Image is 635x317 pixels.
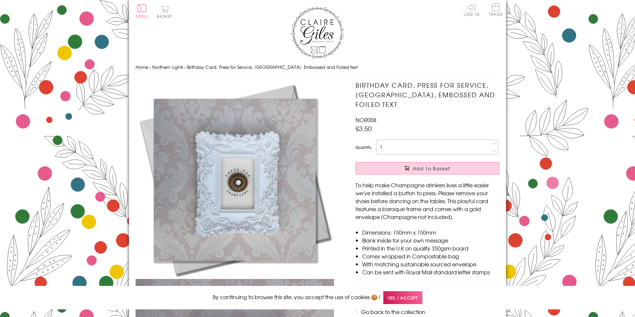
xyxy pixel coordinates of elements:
a: Log In [464,3,480,16]
span: › [185,64,186,70]
img: Birthday Card, Press for Service, Champagne, Embossed and Foiled text [136,80,334,279]
img: Claire Giles Greetings Cards [291,7,344,59]
span: £3.50 [356,124,372,133]
a: Northern Lights [152,64,183,70]
li: Blank inside for your own message [362,236,499,244]
span: NOR008 [356,116,376,124]
li: Dimensions: 150mm x 150mm [362,228,499,236]
p: To help make Champagne drinkers lives a little easier we've installed a button to press. Please r... [356,181,499,221]
button: Add to Basket [356,162,499,174]
h1: Birthday Card, Press for Service, [GEOGRAPHIC_DATA], Embossed and Foiled text [356,80,499,109]
a: Trade [489,3,503,18]
button: Basket [155,5,174,18]
li: With matching sustainable sourced envelope [362,260,499,268]
li: Comes wrapped in Compostable bag [362,252,499,260]
li: Can be sent with Royal Mail standard letter stamps [362,268,499,276]
label: Quantity [356,144,371,150]
a: Home [136,64,148,70]
li: Printed in the U.K on quality 350gsm board [362,244,499,252]
span: Yes, I accept [383,291,422,304]
nav: breadcrumbs [136,61,499,74]
button: Menu [136,4,148,18]
a: Go back to the collection [361,308,425,316]
span: Birthday Card, Press for Service, [GEOGRAPHIC_DATA], Embossed and Foiled text [187,64,358,70]
span: Add to Basket [413,165,450,172]
span: Menu [136,13,148,19]
span: Trade [489,3,503,16]
span: › [149,64,151,70]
